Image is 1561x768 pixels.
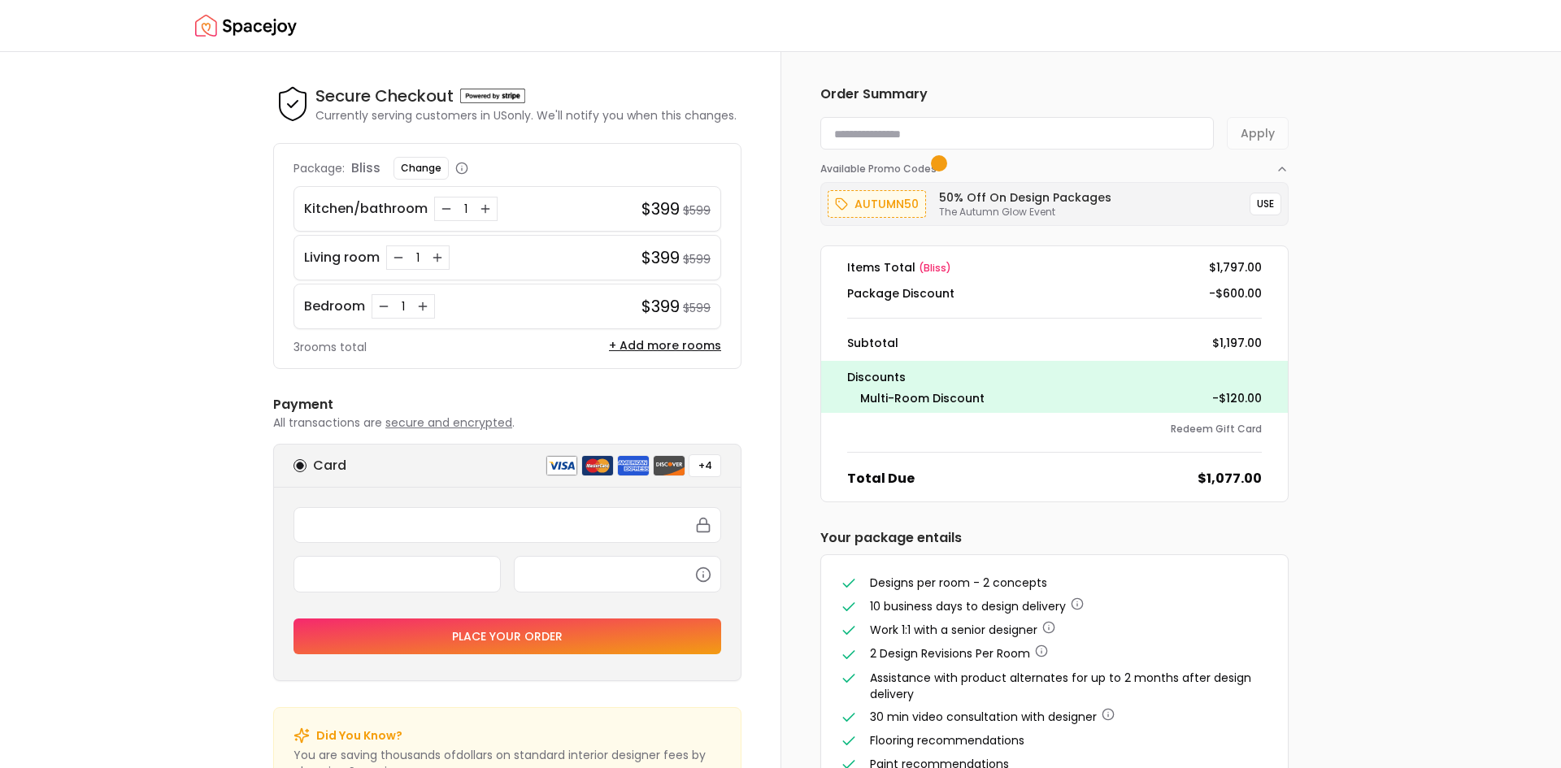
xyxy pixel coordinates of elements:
[294,160,345,176] p: Package:
[641,295,680,318] h4: $399
[304,566,490,581] iframe: Secure expiration date input frame
[410,249,426,266] div: 1
[641,246,680,269] h4: $399
[1212,335,1262,351] dd: $1,197.00
[689,454,721,477] button: +4
[415,298,431,315] button: Increase quantity for Bedroom
[316,727,402,744] p: Did You Know?
[1198,469,1262,488] dd: $1,077.00
[847,259,951,276] dt: Items Total
[395,298,411,315] div: 1
[847,367,1262,387] p: Discounts
[304,248,380,267] p: Living room
[854,194,919,214] p: autumn50
[195,10,297,42] a: Spacejoy
[304,518,711,532] iframe: Secure card number input frame
[870,622,1037,638] span: Work 1:1 with a senior designer
[609,337,721,354] button: + Add more rooms
[820,150,1289,176] button: Available Promo Codes
[273,414,741,431] p: All transactions are .
[870,670,1251,702] span: Assistance with product alternates for up to 2 months after design delivery
[847,469,915,488] dt: Total Due
[313,456,346,475] h6: Card
[1171,423,1262,436] button: Redeem Gift Card
[315,107,737,124] p: Currently serving customers in US only. We'll notify you when this changes.
[870,732,1024,748] span: Flooring recommendations
[460,89,525,103] img: Powered by stripe
[294,339,367,355] p: 3 rooms total
[304,199,428,219] p: Kitchen/bathroom
[870,645,1030,662] span: 2 Design Revisions Per Room
[376,298,392,315] button: Decrease quantity for Bedroom
[653,455,685,476] img: discover
[477,201,494,217] button: Increase quantity for Kitchen/bathroom
[1209,285,1262,302] dd: -$600.00
[351,158,380,178] p: bliss
[683,202,711,219] small: $599
[641,197,680,220] h4: $399
[195,10,297,42] img: Spacejoy Logo
[870,598,1066,614] span: 10 business days to design delivery
[683,300,711,316] small: $599
[1250,193,1281,215] button: USE
[617,455,650,476] img: american express
[315,85,454,107] h4: Secure Checkout
[546,455,578,476] img: visa
[847,335,898,351] dt: Subtotal
[394,157,449,180] button: Change
[458,201,474,217] div: 1
[273,395,741,414] h6: Payment
[919,261,951,275] span: ( bliss )
[304,297,365,316] p: Bedroom
[294,618,721,654] button: Place your order
[847,285,954,302] dt: Package Discount
[390,249,407,266] button: Decrease quantity for Living room
[524,566,711,581] iframe: Secure CVC input frame
[820,85,1289,104] h6: Order Summary
[820,528,1289,548] h6: Your package entails
[438,201,454,217] button: Decrease quantity for Kitchen/bathroom
[683,251,711,267] small: $599
[820,176,1289,226] div: Available Promo Codes
[581,455,614,476] img: mastercard
[860,390,985,406] dt: Multi-Room Discount
[820,163,941,176] span: Available Promo Codes
[1212,390,1262,406] dd: -$120.00
[429,249,446,266] button: Increase quantity for Living room
[1209,259,1262,276] dd: $1,797.00
[870,709,1097,725] span: 30 min video consultation with designer
[870,575,1047,591] span: Designs per room - 2 concepts
[939,189,1111,206] h6: 50% Off on Design Packages
[939,206,1111,219] p: The Autumn Glow Event
[385,414,512,431] span: secure and encrypted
